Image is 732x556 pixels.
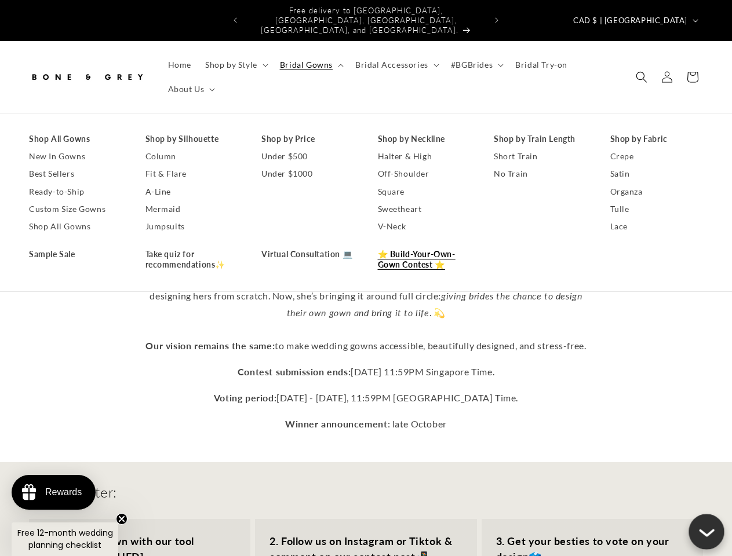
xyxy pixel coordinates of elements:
a: Shop All Gowns [29,130,122,148]
strong: Contest submission ends: [238,366,351,377]
a: Shop by Neckline [378,130,471,148]
span: Free 12-month wedding planning checklist [17,527,113,551]
a: Sample Sale [29,246,122,263]
a: Virtual Consultation 💻 [261,246,355,263]
a: Lace [610,218,704,235]
a: Under $500 [261,148,355,165]
summary: Shop by Style [198,53,273,77]
a: Ready-to-Ship [29,183,122,200]
button: CAD $ | [GEOGRAPHIC_DATA] [566,9,703,31]
button: Next announcement [484,9,509,31]
strong: Voting period: [214,392,276,403]
a: Square [378,183,471,200]
a: Halter & High [378,148,471,165]
a: Shop by Silhouette [145,130,239,148]
strong: Winner announcement [285,418,387,429]
a: Bone and Grey Bridal [25,60,150,94]
button: Previous announcement [223,9,248,31]
a: Bridal Try-on [508,53,574,77]
a: Take quiz for recommendations✨ [145,246,239,273]
span: #BGBrides [451,60,493,70]
div: Free 12-month wedding planning checklistClose teaser [12,522,118,556]
a: Shop by Fabric [610,130,704,148]
a: Under $1000 [261,165,355,182]
a: Short Train [494,148,587,165]
span: Bridal Gowns [280,60,333,70]
summary: About Us [161,77,220,101]
a: Satin [610,165,704,182]
a: Crepe [610,148,704,165]
a: Shop by Train Length [494,130,587,148]
a: Custom Size Gowns [29,200,122,218]
a: No Train [494,165,587,182]
img: Bone and Grey Bridal [29,64,145,90]
a: Tulle [610,200,704,218]
p: [DATE] - [DATE], 11:59PM [GEOGRAPHIC_DATA] Time. [140,390,592,407]
span: CAD $ | [GEOGRAPHIC_DATA] [573,15,687,27]
span: About Us [168,84,205,94]
div: Rewards [45,487,82,498]
span: Bridal Try-on [515,60,567,70]
summary: Search [629,64,654,90]
a: V-Neck [378,218,471,235]
span: Home [168,60,191,70]
p: : late October [140,416,592,433]
a: Shop All Gowns [29,218,122,235]
em: giving brides the chance to design their own gown and bring it to life [287,290,582,318]
span: Free delivery to [GEOGRAPHIC_DATA], [GEOGRAPHIC_DATA], [GEOGRAPHIC_DATA], [GEOGRAPHIC_DATA], and ... [261,6,458,35]
a: Column [145,148,239,165]
a: Mermaid [145,200,239,218]
a: A-Line [145,183,239,200]
a: Shop by Price [261,130,355,148]
a: ⭐ Build-Your-Own-Gown Contest ⭐ [378,246,471,273]
summary: Bridal Accessories [348,53,444,77]
strong: Our vision remains the same: [145,340,275,351]
span: Bridal Accessories [355,60,428,70]
a: Best Sellers [29,165,122,182]
button: Close teaser [116,513,128,525]
button: Close chatbox [689,514,724,550]
summary: Bridal Gowns [273,53,348,77]
a: Home [161,53,198,77]
a: Fit & Flare [145,165,239,182]
summary: #BGBrides [444,53,508,77]
p: [DATE] 11:59PM Singapore Time. [140,364,592,381]
a: Jumpsuits [145,218,239,235]
a: Organza [610,183,704,200]
a: Sweetheart [378,200,471,218]
a: Off-Shoulder [378,165,471,182]
a: New In Gowns [29,148,122,165]
span: Shop by Style [205,60,257,70]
